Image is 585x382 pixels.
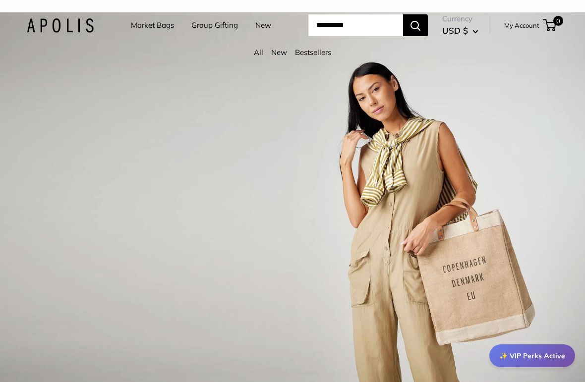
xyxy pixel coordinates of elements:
a: Group Gifting [191,18,238,32]
a: All [254,48,263,57]
div: ✨ VIP Perks Active [489,344,575,367]
input: Search... [308,14,403,36]
button: USD $ [442,23,478,39]
a: Bestsellers [295,48,331,57]
img: Apolis [27,18,94,33]
a: New [255,18,271,32]
span: Currency [442,12,478,26]
span: USD $ [442,25,468,36]
a: 0 [544,19,556,31]
a: Market Bags [131,18,174,32]
span: 0 [553,16,563,26]
button: Search [403,14,428,36]
a: New [271,48,287,57]
a: My Account [504,19,539,31]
